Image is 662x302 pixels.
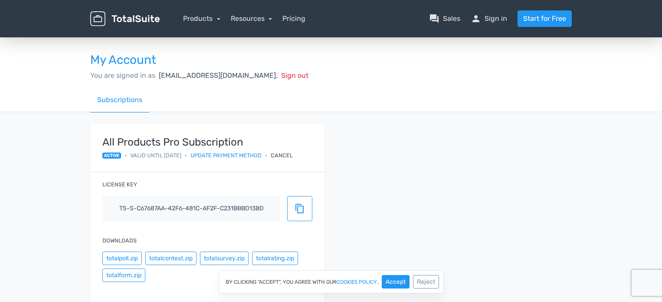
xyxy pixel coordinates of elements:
[413,275,439,289] button: Reject
[102,136,293,148] strong: All Products Pro Subscription
[337,279,377,285] a: cookies policy
[231,14,272,23] a: Resources
[102,180,137,189] label: License key
[185,151,187,159] span: •
[287,196,312,221] button: content_copy
[102,269,145,282] button: totalform.zip
[190,151,262,159] a: Update payment method
[145,252,197,265] button: totalcontest.zip
[429,13,460,24] a: question_answerSales
[471,13,507,24] a: personSign in
[252,252,298,265] button: totalrating.zip
[102,252,142,265] button: totalpoll.zip
[102,153,121,159] span: active
[429,13,439,24] span: question_answer
[102,236,137,245] label: Downloads
[382,275,410,289] button: Accept
[183,14,220,23] a: Products
[471,13,481,24] span: person
[200,252,249,265] button: totalsurvey.zip
[271,151,293,159] div: Cancel
[281,71,308,80] span: Sign out
[159,71,278,80] span: [EMAIL_ADDRESS][DOMAIN_NAME],
[90,88,149,113] a: Subscriptions
[90,71,155,80] span: You are signed in as
[295,203,305,214] span: content_copy
[125,151,127,159] span: •
[90,11,160,27] img: TotalSuite for WordPress
[518,10,572,27] a: Start for Free
[90,53,572,67] h3: My Account
[265,151,267,159] span: •
[282,13,305,24] a: Pricing
[130,151,181,159] span: Valid until [DATE]
[219,270,444,293] div: By clicking "Accept", you agree with our .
